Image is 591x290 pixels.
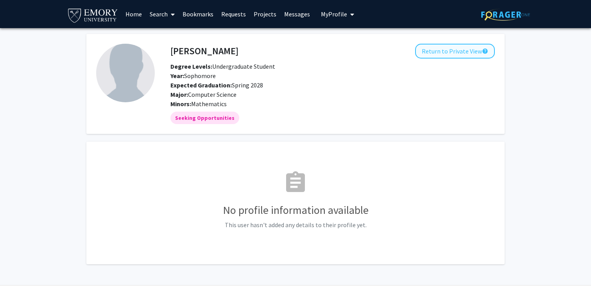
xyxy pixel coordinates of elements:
[96,44,155,102] img: Profile Picture
[283,170,308,195] mat-icon: assignment
[146,0,179,28] a: Search
[170,44,238,58] h4: [PERSON_NAME]
[481,9,530,21] img: ForagerOne Logo
[6,255,33,284] iframe: Chat
[170,62,212,70] b: Degree Levels:
[170,81,232,89] b: Expected Graduation:
[96,220,495,230] p: This user hasn't added any details to their profile yet.
[250,0,280,28] a: Projects
[96,204,495,217] h3: No profile information available
[122,0,146,28] a: Home
[86,142,505,264] fg-card: No Profile Information
[170,62,275,70] span: Undergraduate Student
[415,44,495,59] button: Return to Private View
[321,10,347,18] span: My Profile
[170,72,184,80] b: Year:
[188,91,236,98] span: Computer Science
[217,0,250,28] a: Requests
[170,72,216,80] span: Sophomore
[179,0,217,28] a: Bookmarks
[280,0,314,28] a: Messages
[170,112,239,124] mat-chip: Seeking Opportunities
[170,81,263,89] span: Spring 2028
[482,46,488,56] mat-icon: help
[170,100,191,108] b: Minors:
[67,6,119,24] img: Emory University Logo
[191,100,227,108] span: Mathematics
[170,91,188,98] b: Major:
